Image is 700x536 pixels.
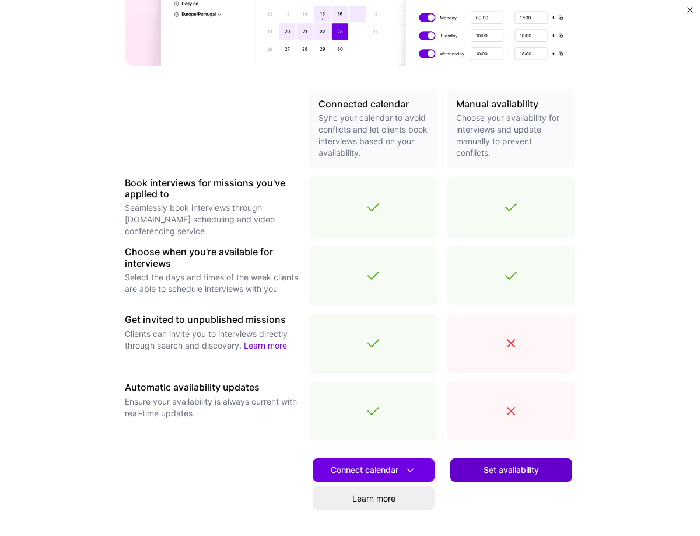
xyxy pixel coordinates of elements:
[125,202,300,237] p: Seamlessly book interviews through [DOMAIN_NAME] scheduling and video conferencing service
[404,464,416,476] i: icon DownArrowWhite
[450,458,572,482] button: Set availability
[125,314,300,325] h3: Get invited to unpublished missions
[125,328,300,351] p: Clients can invite you to interviews directly through search and discovery.
[318,99,428,110] h3: Connected calendar
[687,7,693,19] button: Close
[318,112,428,159] p: Sync your calendar to avoid conflicts and let clients book interviews based on your availability.
[244,340,287,350] a: Learn more
[125,177,300,200] h3: Book interviews for missions you've applied to
[125,246,300,269] h3: Choose when you're available for interviews
[456,99,566,110] h3: Manual availability
[125,382,300,393] h3: Automatic availability updates
[313,486,435,510] a: Learn more
[331,464,416,476] span: Connect calendar
[456,112,566,159] p: Choose your availability for interviews and update manually to prevent conflicts.
[125,396,300,419] p: Ensure your availability is always current with real-time updates
[125,272,300,295] p: Select the days and times of the week clients are able to schedule interviews with you
[484,464,539,476] span: Set availability
[313,458,435,482] button: Connect calendar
